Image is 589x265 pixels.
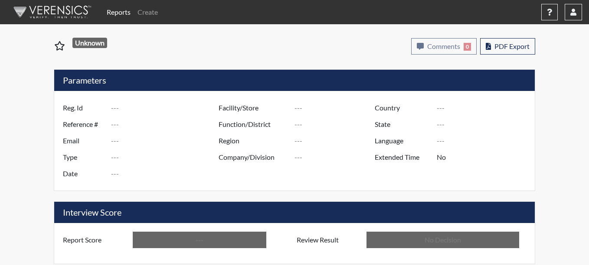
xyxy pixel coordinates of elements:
span: Comments [427,42,460,50]
button: Comments0 [411,38,477,55]
label: Reg. Id [56,100,111,116]
input: --- [294,116,377,132]
h5: Parameters [54,70,535,91]
input: --- [437,100,533,116]
input: --- [294,132,377,149]
label: Language [368,132,437,149]
label: Reference # [56,116,111,132]
input: --- [111,165,221,182]
span: PDF Export [494,42,530,50]
label: Report Score [56,232,133,248]
a: Reports [103,3,134,21]
label: Region [212,132,294,149]
label: Extended Time [368,149,437,165]
input: --- [294,100,377,116]
input: --- [111,116,221,132]
label: Review Result [290,232,366,248]
label: Date [56,165,111,182]
span: 0 [464,43,471,51]
label: Company/Division [212,149,294,165]
input: --- [294,149,377,165]
input: --- [133,232,266,248]
label: State [368,116,437,132]
label: Facility/Store [212,100,294,116]
input: --- [437,116,533,132]
h5: Interview Score [54,202,535,223]
input: --- [111,132,221,149]
input: --- [111,149,221,165]
label: Email [56,132,111,149]
a: Create [134,3,161,21]
input: No Decision [366,232,519,248]
label: Type [56,149,111,165]
label: Country [368,100,437,116]
span: Unknown [72,38,108,48]
button: PDF Export [480,38,535,55]
input: --- [437,149,533,165]
input: --- [437,132,533,149]
label: Function/District [212,116,294,132]
input: --- [111,100,221,116]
